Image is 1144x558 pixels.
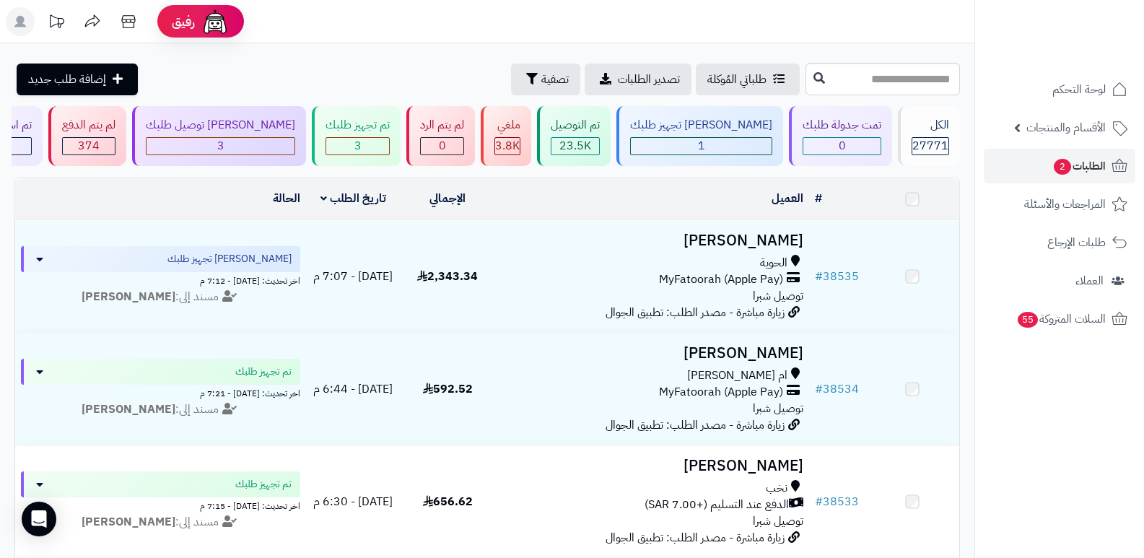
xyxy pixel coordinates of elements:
div: تم التوصيل [551,117,600,134]
span: MyFatoorah (Apple Pay) [659,384,783,401]
div: 3 [326,138,389,154]
span: زيارة مباشرة - مصدر الطلب: تطبيق الجوال [606,417,785,434]
span: رفيق [172,13,195,30]
a: تم التوصيل 23.5K [534,106,614,166]
span: الطلبات [1052,156,1106,176]
span: تم تجهيز طلبك [235,365,292,379]
span: نخب [766,480,787,497]
span: 2,343.34 [417,268,478,285]
div: مسند إلى: [10,514,311,531]
span: زيارة مباشرة - مصدر الطلب: تطبيق الجوال [606,529,785,546]
div: 3 [147,138,294,154]
h3: [PERSON_NAME] [501,232,804,249]
span: العملاء [1075,271,1104,291]
a: تم تجهيز طلبك 3 [309,106,403,166]
a: السلات المتروكة55 [984,302,1135,336]
a: العملاء [984,263,1135,298]
button: تصفية [511,64,580,95]
h3: [PERSON_NAME] [501,458,804,474]
span: 1 [698,137,705,154]
span: 0 [839,137,846,154]
span: المراجعات والأسئلة [1024,194,1106,214]
div: 374 [63,138,115,154]
span: توصيل شبرا [753,287,803,305]
div: Open Intercom Messenger [22,502,56,536]
span: تصفية [541,71,569,88]
span: # [815,380,823,398]
span: توصيل شبرا [753,513,803,530]
div: تم تجهيز طلبك [326,117,390,134]
a: الحالة [273,190,300,207]
span: 55 [1018,312,1039,328]
div: 0 [421,138,463,154]
span: [PERSON_NAME] تجهيز طلبك [167,252,292,266]
span: ام [PERSON_NAME] [687,367,787,384]
strong: [PERSON_NAME] [82,513,175,531]
a: تصدير الطلبات [585,64,691,95]
a: لم يتم الدفع 374 [45,106,129,166]
div: مسند إلى: [10,289,311,305]
span: إضافة طلب جديد [28,71,106,88]
span: 3 [354,137,362,154]
span: MyFatoorah (Apple Pay) [659,271,783,288]
strong: [PERSON_NAME] [82,401,175,418]
span: طلبات الإرجاع [1047,232,1106,253]
a: ملغي 3.8K [478,106,534,166]
span: تم تجهيز طلبك [235,477,292,492]
span: طلباتي المُوكلة [707,71,767,88]
img: ai-face.png [201,7,230,36]
a: #38533 [815,493,859,510]
span: 3.8K [495,137,520,154]
a: العميل [772,190,803,207]
span: 374 [78,137,100,154]
a: الكل27771 [895,106,963,166]
span: زيارة مباشرة - مصدر الطلب: تطبيق الجوال [606,304,785,321]
a: لم يتم الرد 0 [403,106,478,166]
div: 1 [631,138,772,154]
span: [DATE] - 6:30 م [313,493,393,510]
span: [DATE] - 6:44 م [313,380,393,398]
img: logo-2.png [1046,33,1130,64]
span: [DATE] - 7:07 م [313,268,393,285]
a: طلباتي المُوكلة [696,64,800,95]
div: [PERSON_NAME] توصيل طلبك [146,117,295,134]
span: 2 [1054,159,1072,175]
div: 0 [803,138,881,154]
span: الدفع عند التسليم (+7.00 SAR) [645,497,789,513]
span: 0 [439,137,446,154]
a: الإجمالي [429,190,466,207]
a: #38534 [815,380,859,398]
span: 656.62 [423,493,473,510]
div: اخر تحديث: [DATE] - 7:15 م [21,497,300,513]
div: اخر تحديث: [DATE] - 7:21 م [21,385,300,400]
a: طلبات الإرجاع [984,225,1135,260]
span: # [815,268,823,285]
div: اخر تحديث: [DATE] - 7:12 م [21,272,300,287]
div: الكل [912,117,949,134]
div: [PERSON_NAME] تجهيز طلبك [630,117,772,134]
span: # [815,493,823,510]
a: تحديثات المنصة [38,7,74,40]
span: تصدير الطلبات [618,71,680,88]
strong: [PERSON_NAME] [82,288,175,305]
a: إضافة طلب جديد [17,64,138,95]
span: السلات المتروكة [1016,309,1106,329]
a: الطلبات2 [984,149,1135,183]
div: 23548 [551,138,599,154]
a: [PERSON_NAME] تجهيز طلبك 1 [614,106,786,166]
div: ملغي [494,117,520,134]
span: 3 [217,137,224,154]
a: تمت جدولة طلبك 0 [786,106,895,166]
a: لوحة التحكم [984,72,1135,107]
a: # [815,190,822,207]
span: 23.5K [559,137,591,154]
a: المراجعات والأسئلة [984,187,1135,222]
a: #38535 [815,268,859,285]
span: الحوية [760,255,787,271]
div: لم يتم الدفع [62,117,115,134]
h3: [PERSON_NAME] [501,345,804,362]
div: تمت جدولة طلبك [803,117,881,134]
span: 27771 [912,137,948,154]
span: الأقسام والمنتجات [1026,118,1106,138]
div: مسند إلى: [10,401,311,418]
